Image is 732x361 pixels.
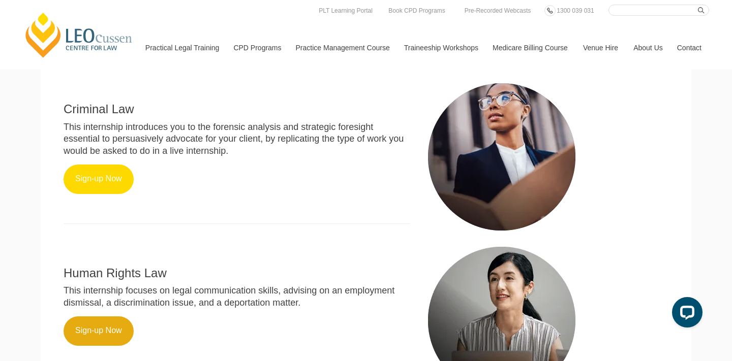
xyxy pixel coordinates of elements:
[23,11,135,59] a: [PERSON_NAME] Centre for Law
[226,26,288,70] a: CPD Programs
[138,26,226,70] a: Practical Legal Training
[575,26,626,70] a: Venue Hire
[64,121,410,157] p: This internship introduces you to the forensic analysis and strategic foresight essential to pers...
[396,26,485,70] a: Traineeship Workshops
[485,26,575,70] a: Medicare Billing Course
[64,165,134,194] a: Sign-up Now
[626,26,669,70] a: About Us
[288,26,396,70] a: Practice Management Course
[669,26,709,70] a: Contact
[64,285,410,309] p: This internship focuses on legal communication skills, advising on an employment dismissal, a dis...
[386,5,447,16] a: Book CPD Programs
[664,293,707,336] iframe: LiveChat chat widget
[64,316,134,346] a: Sign-up Now
[554,5,596,16] a: 1300 039 031
[64,103,410,116] h2: Criminal Law
[64,267,410,280] h2: Human Rights Law
[557,7,594,14] span: 1300 039 031
[316,5,375,16] a: PLT Learning Portal
[462,5,534,16] a: Pre-Recorded Webcasts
